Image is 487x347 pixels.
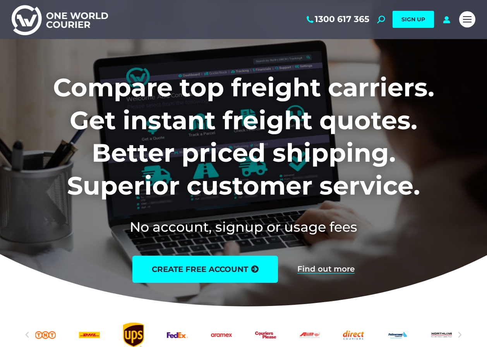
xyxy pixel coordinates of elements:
a: 1300 617 365 [305,14,369,24]
a: Find out more [297,265,355,273]
a: SIGN UP [393,11,434,28]
a: Mobile menu icon [459,11,475,27]
img: One World Courier [12,4,108,35]
a: create free account [132,256,278,283]
h1: Compare top freight carriers. Get instant freight quotes. Better priced shipping. Superior custom... [12,71,475,202]
span: SIGN UP [401,16,425,23]
h2: No account, signup or usage fees [12,217,475,236]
